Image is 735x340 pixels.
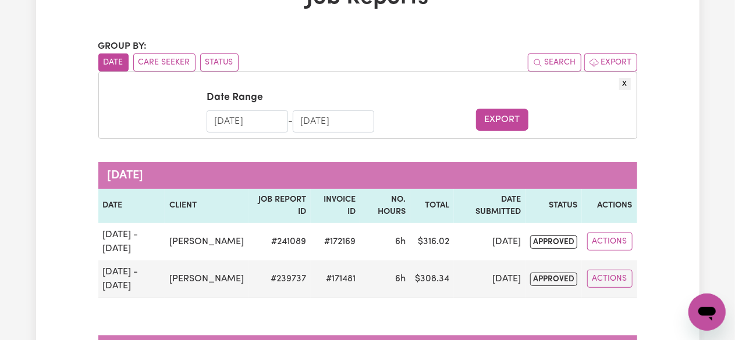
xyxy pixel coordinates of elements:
[454,223,525,260] td: [DATE]
[133,53,196,71] button: sort invoices by care seeker
[288,114,293,128] div: -
[410,189,454,223] th: Total
[587,270,633,288] button: Actions
[293,110,374,133] input: End Date
[165,189,248,223] th: Client
[582,189,637,223] th: Actions
[98,260,165,298] td: [DATE] - [DATE]
[207,110,288,133] input: Start Date
[619,78,631,90] button: X
[311,223,360,260] td: #172169
[395,274,406,284] span: 6 hours
[207,90,263,105] label: Date Range
[587,232,633,250] button: Actions
[410,260,454,298] td: $ 308.34
[311,189,360,223] th: Invoice ID
[454,260,525,298] td: [DATE]
[584,53,637,71] button: Export
[525,189,582,223] th: Status
[528,53,581,71] button: Search
[454,189,525,223] th: Date Submitted
[530,273,577,286] span: approved
[360,189,410,223] th: No. Hours
[200,53,239,71] button: sort invoices by paid status
[311,260,360,298] td: #171481
[98,223,165,260] td: [DATE] - [DATE]
[98,162,637,189] caption: [DATE]
[98,53,129,71] button: sort invoices by date
[410,223,454,260] td: $ 316.02
[248,223,311,260] td: # 241089
[395,237,406,246] span: 6 hours
[530,235,577,249] span: approved
[248,189,311,223] th: Job Report ID
[165,260,248,298] td: [PERSON_NAME]
[248,260,311,298] td: # 239737
[476,109,528,131] button: Export
[165,223,248,260] td: [PERSON_NAME]
[98,189,165,223] th: Date
[98,42,147,51] span: Group by:
[688,294,726,331] iframe: Button to launch messaging window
